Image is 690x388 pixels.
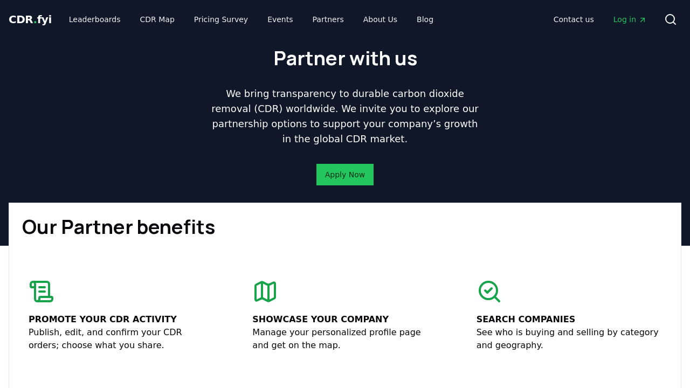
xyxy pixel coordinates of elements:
a: Blog [408,10,442,29]
a: Apply Now [325,169,365,180]
p: Showcase your company [252,313,437,326]
h1: Our Partner benefits [22,216,668,238]
a: Leaderboards [60,10,129,29]
nav: Main [545,10,655,29]
p: Publish, edit, and confirm your CDR orders; choose what you share. [29,326,213,352]
h1: Partner with us [273,47,417,69]
p: Search companies [477,313,661,326]
a: CDR Map [132,10,183,29]
a: Events [259,10,301,29]
p: See who is buying and selling by category and geography. [477,326,661,352]
a: Pricing Survey [185,10,257,29]
button: Apply Now [316,164,374,185]
a: CDR.fyi [9,12,52,27]
p: Manage your personalized profile page and get on the map. [252,326,437,352]
span: . [33,13,37,26]
p: Promote your CDR activity [29,313,213,326]
span: Log in [613,14,647,25]
a: Partners [304,10,353,29]
a: Log in [605,10,655,29]
span: CDR fyi [9,13,52,26]
a: About Us [355,10,406,29]
p: We bring transparency to durable carbon dioxide removal (CDR) worldwide. We invite you to explore... [207,86,483,147]
nav: Main [60,10,442,29]
a: Contact us [545,10,603,29]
